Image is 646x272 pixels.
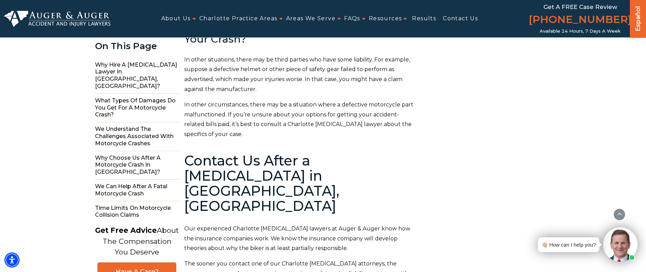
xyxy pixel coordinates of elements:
[95,201,179,223] span: Time Limits on Motorcycle Collision Claims
[412,11,436,26] a: Results
[95,58,179,94] span: Why Hire a [MEDICAL_DATA] Lawyer in [GEOGRAPHIC_DATA], [GEOGRAPHIC_DATA]?
[95,225,179,258] p: About The Compensation You Deserve
[184,22,414,45] h3: Can You [PERSON_NAME] Someone Else for Your Crash?
[95,180,179,201] span: We Can Help After a Fatal Motorcycle Crash
[443,11,478,26] a: Contact Us
[613,208,625,220] button: scroll to up
[199,11,278,26] a: Charlotte Practice Areas
[95,122,179,151] span: We Understand the Challenges Associated with Motorcycle Crashes
[184,101,413,137] span: In other circumstances, there may be a situation where a defective motorcycle part malfunctioned....
[161,11,191,26] a: About Us
[529,12,632,29] a: [PHONE_NUMBER]
[543,3,617,10] span: Get a FREE Case Review
[4,11,110,27] img: Auger & Auger Accident and Injury Lawyers Logo
[95,94,179,122] span: What Types of Damages do You Get for a Motorcycle Crash?
[95,41,179,51] div: On This Page
[540,29,621,34] span: Available 24 Hours, 7 Days a Week
[286,11,336,26] a: Areas We Serve
[184,225,410,252] span: Our experienced Charlotte [MEDICAL_DATA] lawyers at Auger & Auger know how the insurance companie...
[344,11,360,26] a: FAQs
[4,252,20,268] div: Accessibility Menu
[184,56,410,92] span: In other situations, there may be third parties who have some liability. For example, suppose a d...
[541,240,596,249] div: 👋🏼 How can I help you?
[184,153,414,214] h2: Contact Us After a [MEDICAL_DATA] in [GEOGRAPHIC_DATA], [GEOGRAPHIC_DATA]
[603,227,637,262] img: Intaker widget Avatar
[369,11,402,26] a: Resources
[95,151,179,180] span: Why Choose Us After a Motorcycle Crash in [GEOGRAPHIC_DATA]?
[95,226,157,235] strong: Get Free Advice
